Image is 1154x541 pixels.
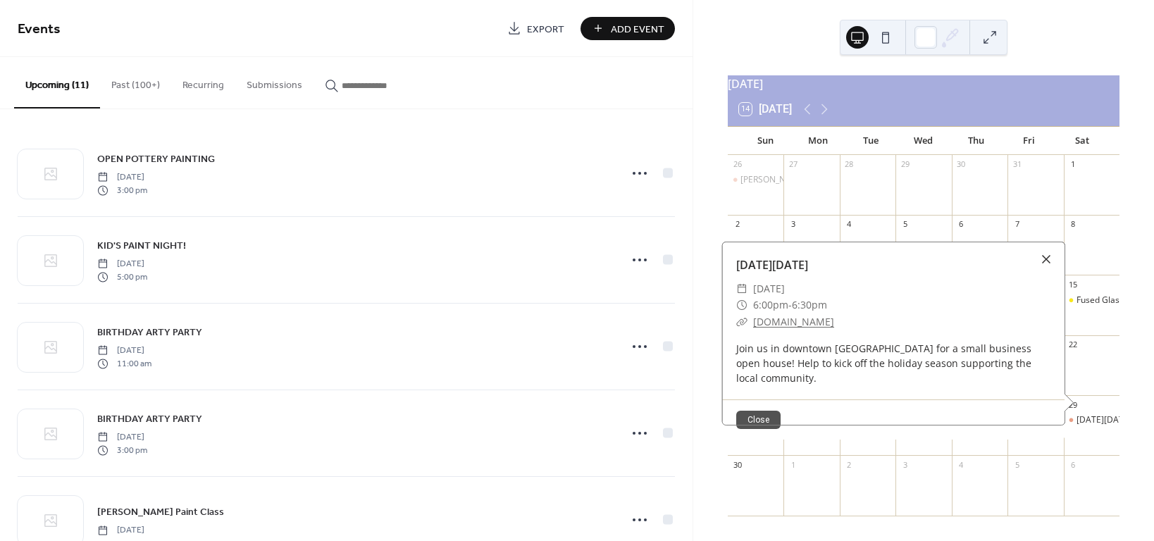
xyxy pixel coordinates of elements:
span: 6:30pm [792,297,827,313]
div: Join us in downtown [GEOGRAPHIC_DATA] for a small business open house! Help to kick off the holid... [722,341,1065,385]
span: [DATE] [97,431,147,444]
span: KID'S PAINT NIGHT! [97,239,186,254]
span: Events [18,15,61,43]
div: ​ [736,297,747,313]
div: 30 [956,159,967,170]
div: 3 [788,219,798,230]
span: Export [527,22,564,37]
span: 3:00 pm [97,444,147,456]
div: 1 [1068,159,1079,170]
button: Add Event [581,17,675,40]
div: BOB ROSS PAINT CLASS [728,174,783,186]
a: [DATE][DATE] [736,257,808,273]
div: Wed [897,127,950,155]
div: 3 [900,459,910,470]
div: 6 [956,219,967,230]
span: [DATE] [97,171,147,184]
div: Small Business Saturday [1064,414,1119,426]
span: 5:00 pm [97,270,147,283]
a: [DOMAIN_NAME] [753,315,834,328]
span: [DATE] [753,280,785,297]
div: Thu [950,127,1003,155]
a: OPEN POTTERY PAINTING [97,151,215,167]
div: 6 [1068,459,1079,470]
span: 11:00 am [97,357,151,370]
div: 4 [956,459,967,470]
div: Sun [739,127,792,155]
button: Recurring [171,57,235,107]
div: [PERSON_NAME] PAINT CLASS [740,174,860,186]
span: BIRTHDAY ARTY PARTY [97,412,202,427]
span: BIRTHDAY ARTY PARTY [97,325,202,340]
button: Submissions [235,57,314,107]
div: Tue [845,127,898,155]
a: BIRTHDAY ARTY PARTY [97,324,202,340]
div: 8 [1068,219,1079,230]
div: 28 [844,159,855,170]
button: 14[DATE] [734,99,797,119]
div: Fri [1003,127,1055,155]
div: 7 [1012,219,1022,230]
div: ​ [736,280,747,297]
a: Export [497,17,575,40]
div: 31 [1012,159,1022,170]
span: Add Event [611,22,664,37]
div: 30 [732,459,743,470]
div: Sat [1055,127,1108,155]
span: [DATE] [97,258,147,270]
div: 4 [844,219,855,230]
a: KID'S PAINT NIGHT! [97,237,186,254]
span: OPEN POTTERY PAINTING [97,152,215,167]
div: 5 [1012,459,1022,470]
span: 3:00 pm [97,184,147,197]
div: 5 [900,219,910,230]
span: - [788,297,792,313]
div: Mon [792,127,845,155]
a: [PERSON_NAME] Paint Class [97,504,224,520]
span: [DATE] [97,344,151,357]
div: ​ [736,313,747,330]
div: Fused Glass & Pottery Painting Ornaments/Private [1064,294,1119,306]
div: 27 [788,159,798,170]
button: Upcoming (11) [14,57,100,108]
a: BIRTHDAY ARTY PARTY [97,411,202,427]
div: 29 [900,159,910,170]
div: 2 [732,219,743,230]
div: 1 [788,459,798,470]
div: 26 [732,159,743,170]
button: Past (100+) [100,57,171,107]
span: 6:00pm [753,297,788,313]
span: [DATE] [97,524,144,537]
div: 2 [844,459,855,470]
div: [DATE] [728,75,1119,92]
span: [PERSON_NAME] Paint Class [97,505,224,520]
button: Close [736,411,781,429]
div: [DATE][DATE] [1077,414,1131,426]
